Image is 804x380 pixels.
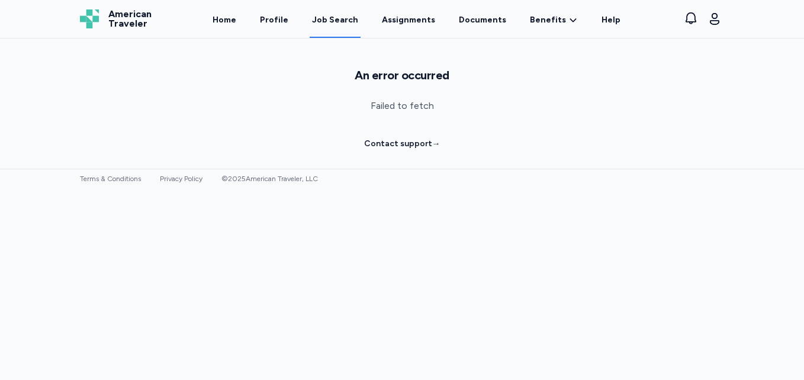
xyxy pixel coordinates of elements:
[364,138,440,150] a: Contact support
[530,14,578,26] a: Benefits
[432,139,440,149] span: →
[530,14,566,26] span: Benefits
[19,98,785,114] p: Failed to fetch
[19,67,785,83] h1: An error occurred
[160,175,202,183] a: Privacy Policy
[80,9,99,28] img: Logo
[312,14,358,26] div: Job Search
[80,175,141,183] a: Terms & Conditions
[221,175,318,183] span: © 2025 American Traveler, LLC
[310,1,361,38] a: Job Search
[108,9,152,28] span: American Traveler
